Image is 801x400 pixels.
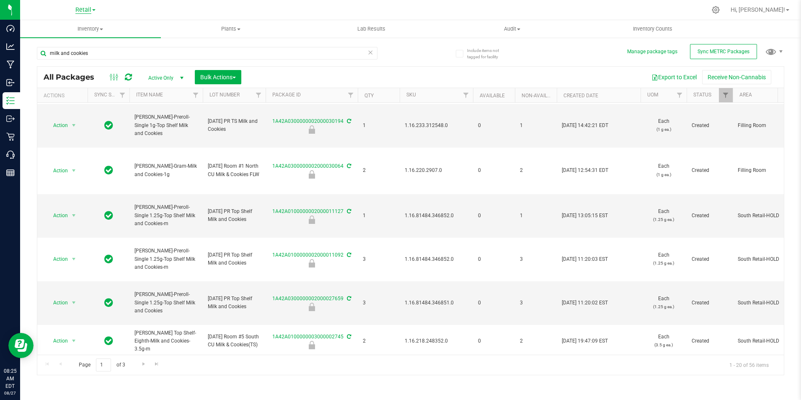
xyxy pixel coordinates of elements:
[69,210,79,221] span: select
[346,118,351,124] span: Sync from Compliance System
[478,122,510,130] span: 0
[364,93,374,99] a: Qty
[520,122,552,130] span: 1
[562,337,608,345] span: [DATE] 19:47:09 EST
[20,20,161,38] a: Inventory
[738,255,791,263] span: South Retail-HOLD
[72,358,132,371] span: Page of 3
[723,358,775,371] span: 1 - 20 of 56 items
[104,335,113,347] span: In Sync
[405,299,468,307] span: 1.16.81484.346851.0
[6,60,15,69] inline-svg: Manufacturing
[673,88,687,102] a: Filter
[692,166,728,174] span: Created
[646,208,682,223] span: Each
[134,113,198,138] span: [PERSON_NAME]-Preroll-Single 1g-Top Shelf Milk and Cookies
[405,122,468,130] span: 1.16.233.312548.0
[344,88,358,102] a: Filter
[442,25,582,33] span: Audit
[6,114,15,123] inline-svg: Outbound
[104,210,113,221] span: In Sync
[698,49,749,55] span: Sync METRC Packages
[738,212,791,220] span: South Retail-HOLD
[522,93,559,99] a: Non-Available
[346,296,351,301] span: Sync from Compliance System
[562,255,608,263] span: [DATE] 11:20:03 EST
[719,88,733,102] a: Filter
[104,297,113,309] span: In Sync
[4,367,16,390] p: 08:25 AM EDT
[646,171,682,179] p: (1 g ea.)
[6,132,15,141] inline-svg: Retail
[104,119,113,131] span: In Sync
[647,92,658,98] a: UOM
[692,337,728,345] span: Created
[264,303,359,311] div: Hold for Investigation
[346,163,351,169] span: Sync from Compliance System
[69,165,79,177] span: select
[520,299,552,307] span: 3
[480,93,505,99] a: Available
[363,337,395,345] span: 2
[646,117,682,133] span: Each
[46,297,68,309] span: Action
[738,166,791,174] span: Filling Room
[693,92,711,98] a: Status
[272,334,344,340] a: 1A42A0100000003000002745
[459,88,473,102] a: Filter
[46,165,68,177] span: Action
[363,166,395,174] span: 2
[6,78,15,87] inline-svg: Inbound
[405,166,468,174] span: 1.16.220.2907.0
[96,358,111,371] input: 1
[368,47,374,58] span: Clear
[739,92,752,98] a: Area
[208,251,261,267] span: [DATE] PR Top Shelf Milk and Cookies
[363,212,395,220] span: 1
[272,118,344,124] a: 1A42A0300000002000030194
[562,122,608,130] span: [DATE] 14:42:21 EDT
[346,25,397,33] span: Lab Results
[8,333,34,358] iframe: Resource center
[252,88,266,102] a: Filter
[46,253,68,265] span: Action
[4,390,16,396] p: 08/27
[646,216,682,223] p: (1.25 g ea.)
[264,259,359,268] div: Newly Received
[69,297,79,309] span: select
[692,122,728,130] span: Created
[134,203,198,228] span: [PERSON_NAME]-Preroll-Single 1.25g-Top Shelf Milk and Cookies-m
[731,6,785,13] span: Hi, [PERSON_NAME]!
[363,122,395,130] span: 1
[622,25,684,33] span: Inventory Counts
[46,119,68,131] span: Action
[46,210,68,221] span: Action
[208,208,261,223] span: [DATE] PR Top Shelf Milk and Cookies
[646,259,682,267] p: (1.25 g ea.)
[405,337,468,345] span: 1.16.218.248352.0
[478,255,510,263] span: 0
[69,335,79,347] span: select
[208,333,261,349] span: [DATE] Room #5 South CU Milk & Cookies(TS)
[200,74,236,81] span: Bulk Actions
[195,70,241,84] button: Bulk Actions
[582,20,723,38] a: Inventory Counts
[478,337,510,345] span: 0
[209,92,240,98] a: Lot Number
[562,299,608,307] span: [DATE] 11:20:02 EST
[208,162,261,178] span: [DATE] Room #1 North CU Milk & Cookies FLW
[94,92,127,98] a: Sync Status
[692,212,728,220] span: Created
[405,255,468,263] span: 1.16.81484.346852.0
[467,47,509,60] span: Include items not tagged for facility
[562,166,608,174] span: [DATE] 12:54:31 EDT
[272,296,344,301] a: 1A42A0300000002000027659
[134,162,198,178] span: [PERSON_NAME]-Gram-Milk and Cookies-1g
[69,253,79,265] span: select
[151,358,163,370] a: Go to the last page
[6,42,15,51] inline-svg: Analytics
[363,255,395,263] span: 3
[301,20,442,38] a: Lab Results
[738,122,791,130] span: Filling Room
[690,44,757,59] button: Sync METRC Packages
